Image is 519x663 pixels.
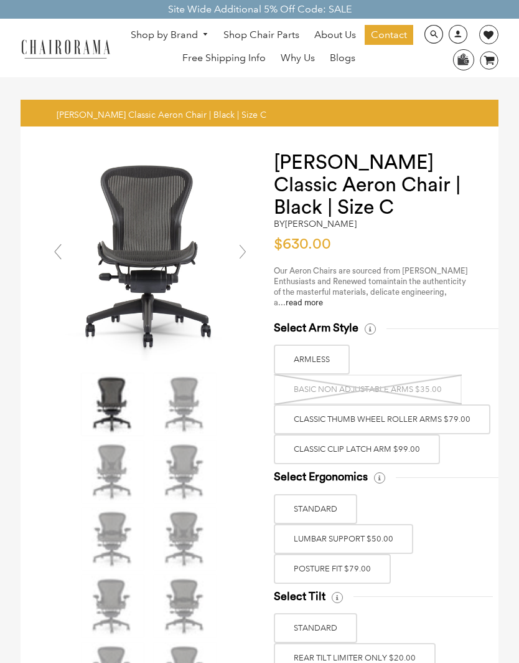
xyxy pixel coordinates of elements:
a: Shop Chair Parts [217,25,306,45]
label: ARMLESS [274,345,350,374]
label: POSTURE FIT $79.00 [274,554,391,584]
img: Herman Miller Classic Aeron Chair | Black | Size C - chairorama [154,508,216,570]
span: Shop Chair Parts [223,29,299,42]
span: $630.00 [274,237,331,252]
img: Herman Miller Classic Aeron Chair | Black | Size C - chairorama [82,373,144,436]
a: Shop by Brand [124,26,215,45]
span: [PERSON_NAME] Classic Aeron Chair | Black | Size C [57,109,266,120]
img: WhatsApp_Image_2024-07-12_at_16.23.01.webp [454,50,473,69]
span: Select Ergonomics [274,470,368,484]
img: Herman Miller Classic Aeron Chair | Black | Size C - chairorama [82,508,144,570]
img: Herman Miller Classic Aeron Chair | Black | Size C - chairorama [154,575,216,637]
a: Blogs [324,48,362,68]
span: Select Tilt [274,589,325,604]
img: Herman Miller Classic Aeron Chair | Black | Size C - chairorama [82,441,144,503]
span: About Us [314,29,356,42]
label: STANDARD [274,494,357,524]
label: BASIC NON ADJUSTABLE ARMS $35.00 [274,374,462,404]
img: Herman Miller Classic Aeron Chair | Black | Size C - chairorama [154,373,216,436]
a: [PERSON_NAME] [285,218,357,229]
label: STANDARD [274,613,357,643]
img: soldout.png [274,374,462,404]
a: Free Shipping Info [176,48,272,68]
span: Blogs [330,52,355,65]
img: Herman Miller Classic Aeron Chair | Black | Size C - chairorama [82,575,144,637]
h1: [PERSON_NAME] Classic Aeron Chair | Black | Size C [274,151,474,219]
span: Contact [371,29,407,42]
nav: breadcrumbs [57,109,271,120]
a: Why Us [274,48,321,68]
label: Classic Clip Latch Arm $99.00 [274,434,440,464]
span: Select Arm Style [274,321,358,335]
span: maintain the authenticity of the masterful materials, delicate engineering, a... [274,277,466,307]
img: Herman Miller Classic Aeron Chair | Black | Size C - chairorama [45,151,255,361]
img: chairorama [16,37,116,59]
img: Herman Miller Classic Aeron Chair | Black | Size C - chairorama [154,441,216,503]
span: Our Aeron Chairs are sourced from [PERSON_NAME] Enthusiasts and Renewed to [274,267,468,285]
label: LUMBAR SUPPORT $50.00 [274,524,413,554]
a: About Us [308,25,362,45]
h2: by [274,219,357,229]
span: Free Shipping Info [182,52,266,65]
a: read more [286,298,323,307]
a: Contact [365,25,413,45]
label: Classic Thumb Wheel Roller Arms $79.00 [274,404,490,434]
nav: DesktopNavigation [122,25,415,71]
span: Why Us [281,52,315,65]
